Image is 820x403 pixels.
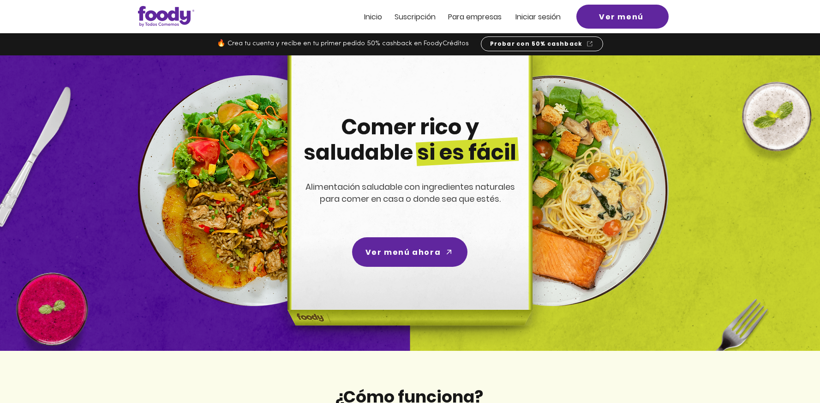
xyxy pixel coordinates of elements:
span: Suscripción [395,12,436,22]
span: Ver menú ahora [365,247,441,258]
span: Comer rico y saludable si es fácil [304,112,516,167]
a: Probar con 50% cashback [481,36,603,51]
img: Logo_Foody V2.0.0 (3).png [138,6,194,27]
span: ra empresas [457,12,502,22]
a: Para empresas [448,13,502,21]
span: Probar con 50% cashback [490,40,583,48]
img: left-dish-compress.png [138,75,369,306]
span: Alimentación saludable con ingredientes naturales para comer en casa o donde sea que estés. [305,181,515,205]
span: Pa [448,12,457,22]
img: headline-center-compress.png [262,55,555,351]
a: Suscripción [395,13,436,21]
span: 🔥 Crea tu cuenta y recibe en tu primer pedido 50% cashback en FoodyCréditos [217,40,469,47]
span: Inicio [364,12,382,22]
a: Ver menú ahora [352,237,467,267]
a: Ver menú [576,5,669,29]
a: Inicio [364,13,382,21]
span: Iniciar sesión [515,12,561,22]
a: Iniciar sesión [515,13,561,21]
span: Ver menú [599,11,644,23]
